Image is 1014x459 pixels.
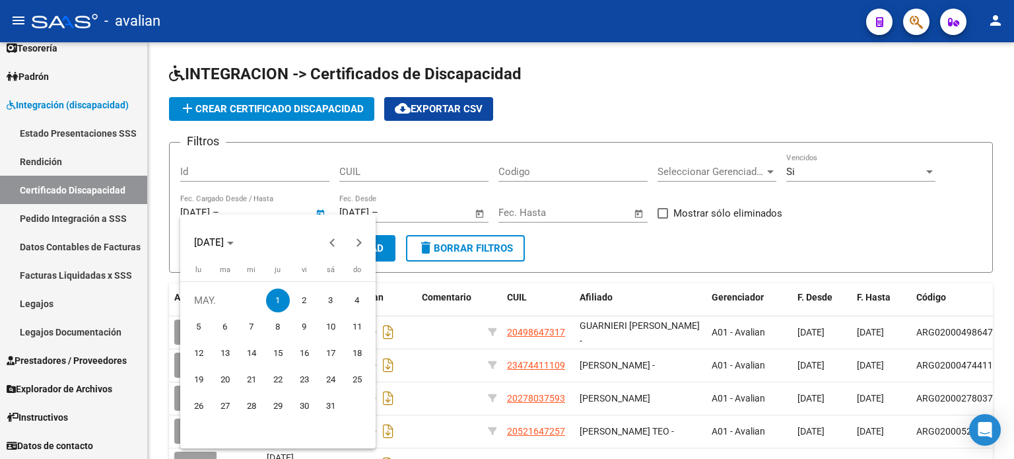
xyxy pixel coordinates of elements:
[345,315,369,339] span: 11
[345,341,369,365] span: 18
[291,367,318,393] button: 23 de mayo de 2025
[318,287,344,314] button: 3 de mayo de 2025
[275,265,281,274] span: ju
[240,315,263,339] span: 7
[187,341,211,365] span: 12
[186,393,212,419] button: 26 de mayo de 2025
[319,315,343,339] span: 10
[220,265,230,274] span: ma
[240,368,263,392] span: 21
[213,341,237,365] span: 13
[187,315,211,339] span: 5
[186,340,212,367] button: 12 de mayo de 2025
[194,236,224,248] span: [DATE]
[344,314,370,340] button: 11 de mayo de 2025
[292,341,316,365] span: 16
[345,289,369,312] span: 4
[213,315,237,339] span: 6
[212,340,238,367] button: 13 de mayo de 2025
[265,393,291,419] button: 29 de mayo de 2025
[212,314,238,340] button: 6 de mayo de 2025
[187,368,211,392] span: 19
[345,368,369,392] span: 25
[265,314,291,340] button: 8 de mayo de 2025
[319,341,343,365] span: 17
[346,229,372,256] button: Next month
[344,287,370,314] button: 4 de mayo de 2025
[266,289,290,312] span: 1
[291,340,318,367] button: 16 de mayo de 2025
[265,367,291,393] button: 22 de mayo de 2025
[265,340,291,367] button: 15 de mayo de 2025
[212,367,238,393] button: 20 de mayo de 2025
[291,393,318,419] button: 30 de mayo de 2025
[344,340,370,367] button: 18 de mayo de 2025
[238,393,265,419] button: 28 de mayo de 2025
[292,315,316,339] span: 9
[266,368,290,392] span: 22
[212,393,238,419] button: 27 de mayo de 2025
[318,393,344,419] button: 31 de mayo de 2025
[240,341,263,365] span: 14
[292,289,316,312] span: 2
[186,367,212,393] button: 19 de mayo de 2025
[266,341,290,365] span: 15
[195,265,201,274] span: lu
[302,265,307,274] span: vi
[213,368,237,392] span: 20
[213,394,237,418] span: 27
[186,314,212,340] button: 5 de mayo de 2025
[292,394,316,418] span: 30
[319,368,343,392] span: 24
[291,287,318,314] button: 2 de mayo de 2025
[238,340,265,367] button: 14 de mayo de 2025
[344,367,370,393] button: 25 de mayo de 2025
[247,265,255,274] span: mi
[266,315,290,339] span: 8
[238,367,265,393] button: 21 de mayo de 2025
[327,265,335,274] span: sá
[238,314,265,340] button: 7 de mayo de 2025
[240,394,263,418] span: 28
[319,394,343,418] span: 31
[318,340,344,367] button: 17 de mayo de 2025
[318,367,344,393] button: 24 de mayo de 2025
[320,229,346,256] button: Previous month
[318,314,344,340] button: 10 de mayo de 2025
[292,368,316,392] span: 23
[186,287,265,314] td: MAY.
[353,265,361,274] span: do
[187,394,211,418] span: 26
[319,289,343,312] span: 3
[969,414,1001,446] div: Open Intercom Messenger
[266,394,290,418] span: 29
[189,230,239,254] button: Choose month and year
[291,314,318,340] button: 9 de mayo de 2025
[265,287,291,314] button: 1 de mayo de 2025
